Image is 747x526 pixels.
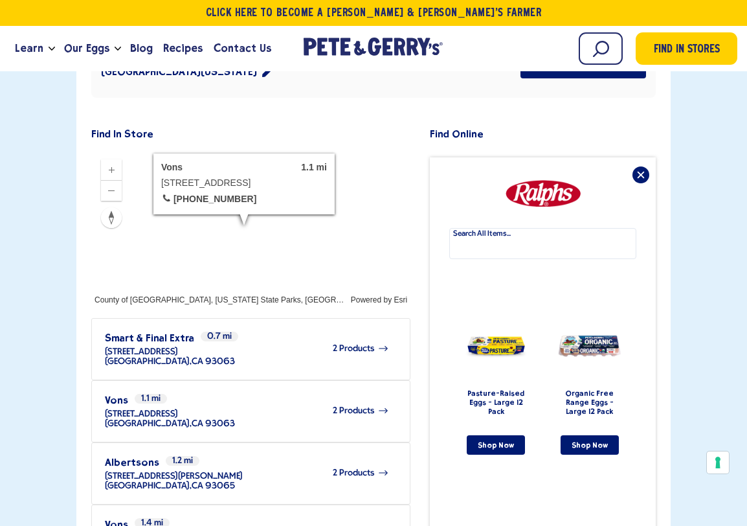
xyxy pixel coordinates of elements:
[125,31,158,66] a: Blog
[130,40,153,56] span: Blog
[707,452,729,474] button: Your consent preferences for tracking technologies
[158,31,208,66] a: Recipes
[636,32,737,65] a: Find in Stores
[654,41,720,59] span: Find in Stores
[64,40,109,56] span: Our Eggs
[59,31,115,66] a: Our Eggs
[214,40,271,56] span: Contact Us
[163,40,203,56] span: Recipes
[10,31,49,66] a: Learn
[15,40,43,56] span: Learn
[115,47,121,51] button: Open the dropdown menu for Our Eggs
[579,32,623,65] input: Search
[208,31,276,66] a: Contact Us
[49,47,55,51] button: Open the dropdown menu for Learn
